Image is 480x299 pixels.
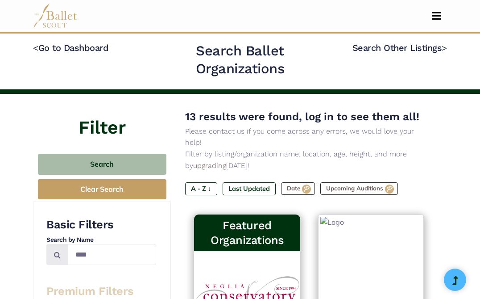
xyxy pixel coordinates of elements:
[38,154,166,175] button: Search
[38,179,166,199] button: Clear Search
[223,182,276,195] label: Last Updated
[426,12,447,20] button: Toggle navigation
[185,126,433,148] p: Please contact us if you come across any errors, we would love your help!
[193,161,226,170] a: upgrading
[442,42,447,53] code: >
[46,284,156,299] h3: Premium Filters
[68,244,156,265] input: Search by names...
[185,110,419,123] span: 13 results were found, log in to see them all!
[320,182,398,195] label: Upcoming Auditions
[352,42,447,53] a: Search Other Listings>
[46,236,156,244] h4: Search by Name
[185,182,217,195] label: A - Z ↓
[33,94,171,140] h4: Filter
[185,148,433,171] p: Filter by listing/organization name, location, age, height, and more by [DATE]!
[33,42,108,53] a: <Go to Dashboard
[281,182,315,195] label: Date
[33,42,38,53] code: <
[46,217,156,232] h3: Basic Filters
[157,42,323,78] h2: Search Ballet Organizations
[201,218,293,248] h3: Featured Organizations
